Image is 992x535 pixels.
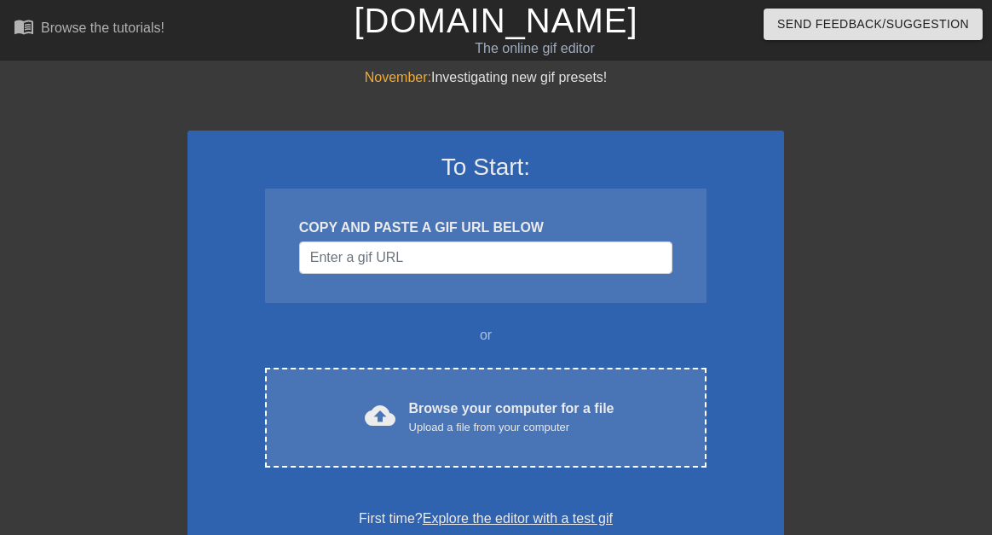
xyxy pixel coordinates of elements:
[354,2,637,39] a: [DOMAIN_NAME]
[187,67,784,88] div: Investigating new gif presets!
[41,20,164,35] div: Browse the tutorials!
[409,419,614,436] div: Upload a file from your computer
[299,218,672,238] div: COPY AND PASTE A GIF URL BELOW
[14,16,164,43] a: Browse the tutorials!
[764,9,983,40] button: Send Feedback/Suggestion
[210,509,762,529] div: First time?
[232,325,740,346] div: or
[339,38,730,59] div: The online gif editor
[777,14,969,35] span: Send Feedback/Suggestion
[14,16,34,37] span: menu_book
[365,400,395,431] span: cloud_upload
[423,511,613,526] a: Explore the editor with a test gif
[210,153,762,182] h3: To Start:
[299,241,672,274] input: Username
[409,398,614,436] div: Browse your computer for a file
[365,70,431,84] span: November:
